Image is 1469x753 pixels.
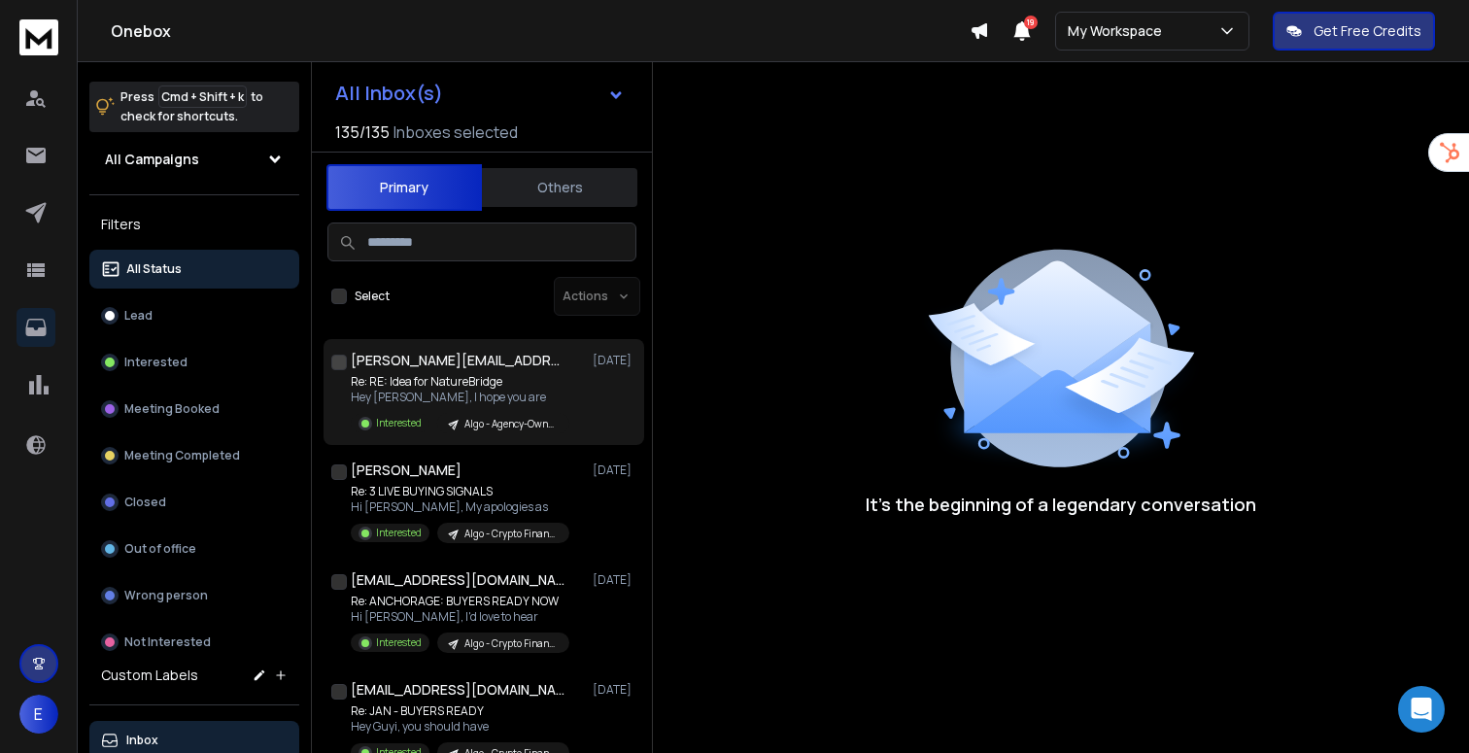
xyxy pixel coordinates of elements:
p: Interested [376,526,422,540]
button: Others [482,166,637,209]
button: Get Free Credits [1273,12,1435,51]
h1: All Inbox(s) [335,84,443,103]
button: Wrong person [89,576,299,615]
p: Hey Guyi, you should have [351,719,569,735]
p: My Workspace [1068,21,1170,41]
p: Algo - Agency-Owner Hyperpersonalized Outreach – [DATE] [464,417,558,431]
button: Meeting Completed [89,436,299,475]
p: Re: RE: Idea for NatureBridge [351,374,569,390]
p: Press to check for shortcuts. [120,87,263,126]
p: Lead [124,308,153,324]
span: 19 [1024,16,1038,29]
p: Algo - Crypto Financial Services [464,636,558,651]
p: [DATE] [593,462,636,478]
span: 135 / 135 [335,120,390,144]
p: Wrong person [124,588,208,603]
h1: [PERSON_NAME] [351,461,461,480]
button: All Status [89,250,299,289]
p: Hey [PERSON_NAME], I hope you are [351,390,569,405]
p: Meeting Completed [124,448,240,463]
div: Open Intercom Messenger [1398,686,1445,733]
h3: Inboxes selected [393,120,518,144]
p: Get Free Credits [1314,21,1421,41]
p: Hi [PERSON_NAME], I'd love to hear [351,609,569,625]
p: [DATE] [593,682,636,698]
button: Interested [89,343,299,382]
p: Re: JAN - BUYERS READY [351,703,569,719]
h1: [PERSON_NAME][EMAIL_ADDRESS][DOMAIN_NAME] [351,351,564,370]
p: Algo - Crypto Financial Services [464,527,558,541]
p: It’s the beginning of a legendary conversation [866,491,1256,518]
p: Re: ANCHORAGE: BUYERS READY NOW [351,594,569,609]
p: Interested [376,416,422,430]
button: Not Interested [89,623,299,662]
p: Not Interested [124,634,211,650]
p: [DATE] [593,572,636,588]
button: Lead [89,296,299,335]
h3: Filters [89,211,299,238]
label: Select [355,289,390,304]
p: Closed [124,495,166,510]
h1: [EMAIL_ADDRESS][DOMAIN_NAME] +1 [351,680,564,700]
p: All Status [126,261,182,277]
button: Primary [326,164,482,211]
button: All Inbox(s) [320,74,640,113]
button: Out of office [89,530,299,568]
p: Inbox [126,733,158,748]
p: Meeting Booked [124,401,220,417]
button: Meeting Booked [89,390,299,428]
h1: Onebox [111,19,970,43]
p: Out of office [124,541,196,557]
button: E [19,695,58,734]
img: logo [19,19,58,55]
span: Cmd + Shift + k [158,86,247,108]
h3: Custom Labels [101,666,198,685]
p: Interested [124,355,188,370]
h1: All Campaigns [105,150,199,169]
p: Interested [376,635,422,650]
h1: [EMAIL_ADDRESS][DOMAIN_NAME] +1 [351,570,564,590]
p: Hi [PERSON_NAME], My apologies as [351,499,569,515]
button: All Campaigns [89,140,299,179]
p: [DATE] [593,353,636,368]
p: Re: 3 LIVE BUYING SIGNALS [351,484,569,499]
button: Closed [89,483,299,522]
